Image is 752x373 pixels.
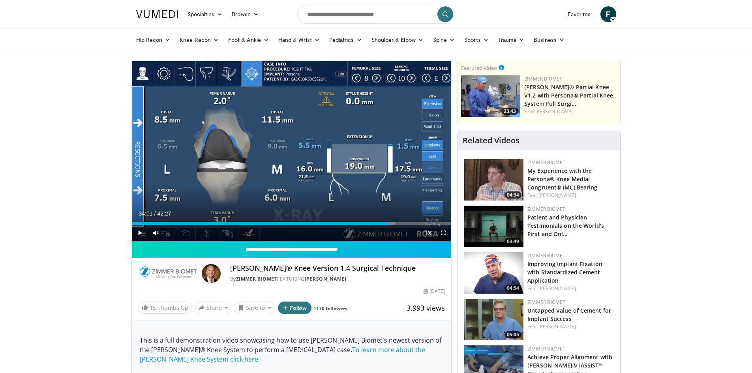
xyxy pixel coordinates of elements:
input: Search topics, interventions [297,5,455,24]
a: [PERSON_NAME] [538,323,576,330]
video-js: Video Player [132,61,452,241]
h4: Related Videos [463,136,519,145]
a: Pediatrics [324,32,367,48]
img: Zimmer Biomet [138,264,199,283]
a: Zimmer Biomet [524,75,562,82]
img: Avatar [202,264,221,283]
img: ab449ff7-7aff-4fb0-8bd5-71b0feafd1dc.150x105_q85_crop-smart_upscale.jpg [464,299,523,340]
a: F [600,6,616,22]
a: Shoulder & Elbow [367,32,428,48]
a: 23:43 [461,75,520,117]
a: Favorites [563,6,596,22]
button: Mute [148,225,163,241]
a: Knee Recon [175,32,223,48]
a: Improving Implant Fixation with Standardized Cement Application [527,260,602,284]
p: This is a full demonstration video showcasing how to use [PERSON_NAME] Biomet's newest version of... [140,336,444,364]
button: Share [195,302,232,314]
a: [PERSON_NAME]® Partial Knee V1.2 with Persona® Partial Knee System Full Surgi… [524,83,613,107]
a: Trauma [493,32,529,48]
a: [PERSON_NAME] [535,108,573,115]
a: 04:34 [464,159,523,201]
a: [PERSON_NAME] [538,192,576,199]
span: 15 [150,304,156,311]
a: Zimmer Biomet [236,276,278,282]
a: Hip Recon [131,32,175,48]
div: Feat. [527,323,614,330]
a: 15 Thumbs Up [138,302,192,314]
a: My Experience with the Persona® Knee Medial Congruent® (MC) Bearing [527,167,597,191]
div: By FEATURING [230,276,445,283]
span: 04:54 [504,285,521,292]
button: Follow [278,302,312,314]
a: [PERSON_NAME] [538,285,576,292]
button: Play [132,225,148,241]
a: Sports [459,32,493,48]
a: Spine [428,32,459,48]
a: Foot & Ankle [223,32,274,48]
a: Browse [227,6,263,22]
div: Feat. [527,192,614,199]
div: Progress Bar [132,222,452,225]
a: Zimmer Biomet [527,206,565,212]
a: [PERSON_NAME] [305,276,347,282]
a: 1170 followers [313,305,347,312]
span: 05:05 [504,331,521,338]
a: Zimmer Biomet [527,159,565,166]
button: Playback Rate [420,225,435,241]
a: Business [529,32,569,48]
h4: [PERSON_NAME]® Knee Version 1.4 Surgical Technique [230,264,445,273]
button: Fullscreen [435,225,451,241]
div: [DATE] [424,288,445,295]
img: 5c1304dc-75be-4823-a06a-6658174bfd58.150x105_q85_crop-smart_upscale.jpg [464,159,523,201]
img: 99b1778f-d2b2-419a-8659-7269f4b428ba.150x105_q85_crop-smart_upscale.jpg [461,75,520,117]
span: 03:49 [504,238,521,245]
a: 03:49 [464,206,523,247]
a: Zimmer Biomet [527,252,565,259]
img: a2a62539-108d-46f2-b321-063da2338f51.150x105_q85_crop-smart_upscale.jpg [464,206,523,247]
span: 23:43 [501,108,518,115]
span: 04:34 [504,191,521,199]
span: / [154,210,156,217]
a: Untapped Value of Cement for Implant Success [527,307,611,322]
a: 05:05 [464,299,523,340]
a: Patient and Physician Testimonials on the World's First and Onl… [527,214,604,238]
a: Hand & Wrist [274,32,324,48]
a: To learn more about the [PERSON_NAME] Knee System click here. [140,345,425,364]
a: 04:54 [464,252,523,294]
button: Save to [234,302,275,314]
span: 3,993 views [407,303,445,313]
img: a9f21c72-d09d-4d29-82aa-95d0802dd960.150x105_q85_crop-smart_upscale.jpg [464,252,523,294]
a: Zimmer Biomet [527,299,565,306]
span: 34:01 [139,210,153,217]
a: Zimmer Biomet [527,345,565,352]
div: Feat. [527,285,614,292]
img: VuMedi Logo [136,10,178,18]
div: Feat. [524,108,617,115]
a: Specialties [183,6,227,22]
small: Featured Video [461,64,497,71]
span: 42:27 [157,210,171,217]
